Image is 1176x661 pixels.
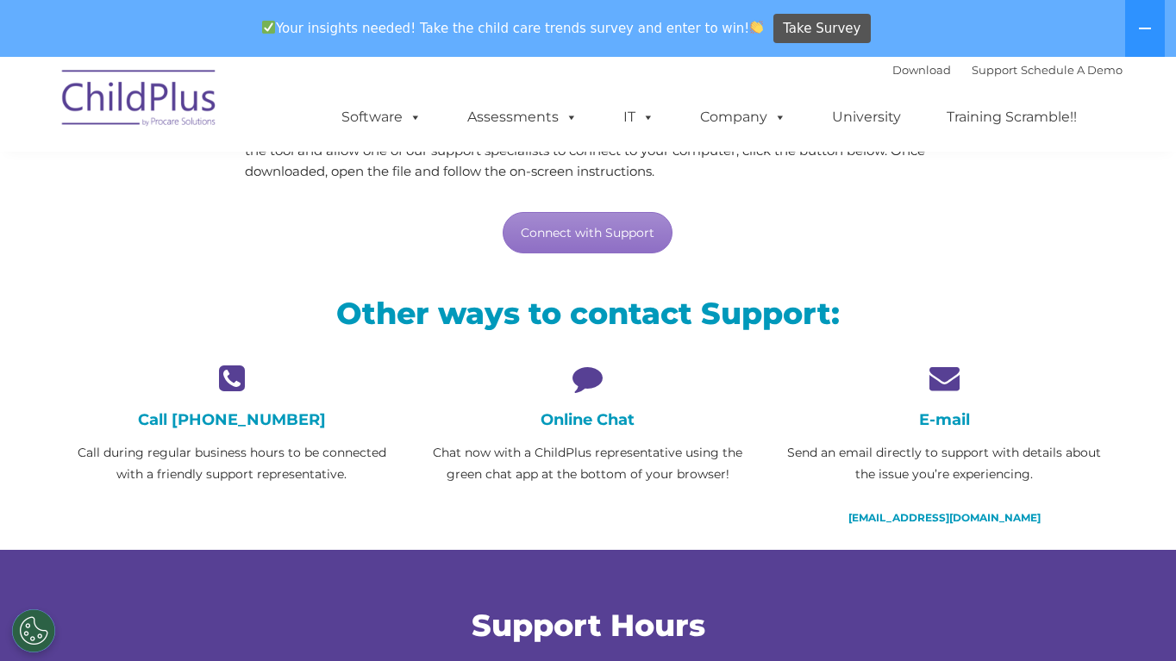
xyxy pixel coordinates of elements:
a: IT [606,100,672,134]
p: Chat now with a ChildPlus representative using the green chat app at the bottom of your browser! [422,442,753,485]
a: Support [972,63,1017,77]
a: Training Scramble!! [929,100,1094,134]
a: [EMAIL_ADDRESS][DOMAIN_NAME] [848,511,1041,524]
img: ChildPlus by Procare Solutions [53,58,226,144]
font: | [892,63,1123,77]
p: Call during regular business hours to be connected with a friendly support representative. [66,442,397,485]
a: Company [683,100,804,134]
a: Download [892,63,951,77]
a: Schedule A Demo [1021,63,1123,77]
span: Take Survey [783,14,860,44]
a: Software [324,100,439,134]
a: Take Survey [773,14,871,44]
a: University [815,100,918,134]
button: Cookies Settings [12,609,55,652]
span: Support Hours [472,607,705,644]
h4: Call [PHONE_NUMBER] [66,410,397,429]
a: Assessments [450,100,595,134]
img: ✅ [262,21,275,34]
a: Connect with Support [503,212,672,253]
h4: Online Chat [422,410,753,429]
p: Send an email directly to support with details about the issue you’re experiencing. [779,442,1110,485]
span: Your insights needed! Take the child care trends survey and enter to win! [254,11,771,45]
h2: Other ways to contact Support: [66,294,1110,333]
h4: E-mail [779,410,1110,429]
img: 👏 [750,21,763,34]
